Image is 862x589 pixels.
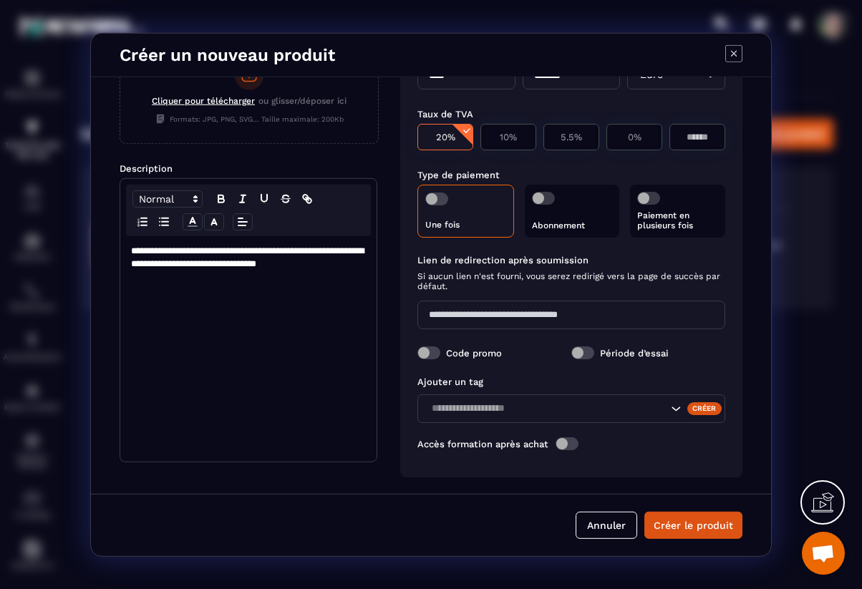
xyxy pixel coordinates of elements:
input: Search for option [666,67,702,83]
label: Type de paiement [417,169,500,180]
label: Période d’essai [600,347,669,358]
p: 20% [425,131,465,142]
label: Accès formation après achat [417,438,548,449]
h4: Créer un nouveau produit [120,44,335,64]
p: Une fois [425,219,506,229]
p: 0% [614,131,654,142]
span: Si aucun lien n'est fourni, vous serez redirigé vers la page de succès par défaut. [417,271,725,291]
span: Formats: JPG, PNG, SVG... Taille maximale: 200Kb [155,113,344,123]
span: Cliquer pour télécharger [152,95,255,105]
div: Search for option [627,60,725,89]
label: Ajouter un tag [417,376,483,386]
div: Ouvrir le chat [802,532,845,575]
label: Taux de TVA [417,108,473,119]
span: Euro [636,67,666,83]
input: Search for option [427,401,667,417]
p: 5.5% [551,131,591,142]
p: Paiement en plusieurs fois [637,210,718,230]
label: Lien de redirection après soumission [417,254,725,265]
span: ou glisser/déposer ici [258,95,347,109]
div: Créer [687,401,722,414]
label: Description [120,162,173,173]
p: Abonnement [532,220,613,230]
button: Créer le produit [644,512,742,539]
label: Code promo [446,347,502,358]
button: Annuler [576,512,637,539]
div: Search for option [417,394,725,422]
p: 10% [488,131,528,142]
